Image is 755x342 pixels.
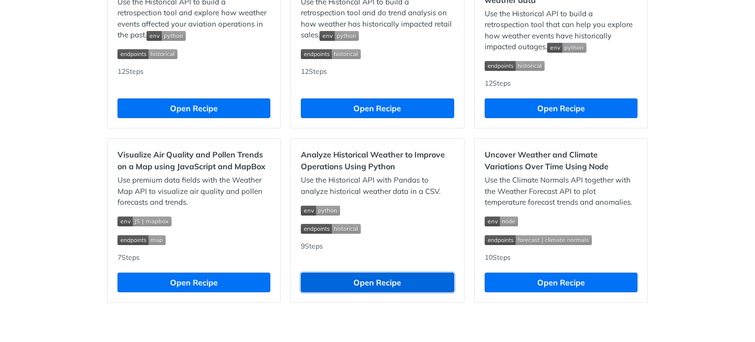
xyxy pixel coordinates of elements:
[547,42,586,51] span: Expand image
[547,43,586,53] img: env
[117,66,270,89] div: 12 Steps
[117,217,172,226] img: env
[485,8,638,53] p: Use the Historical API to build a retrospection tool that can help you explore how weather events...
[485,98,638,118] button: Open Recipe
[485,216,638,227] span: Expand image
[117,175,270,208] p: Use premium data fields with the Weather Map API to visualize air quality and pollen forecasts an...
[485,234,638,245] span: Expand image
[301,206,340,216] img: env
[117,98,270,118] button: Open Recipe
[117,252,270,263] div: 7 Steps
[301,241,454,263] div: 9 Steps
[117,234,270,245] span: Expand image
[485,252,638,263] div: 10 Steps
[301,48,454,60] span: Expand image
[319,30,359,39] span: Expand image
[485,235,592,245] img: endpoint
[301,204,454,216] span: Expand image
[117,49,177,59] img: endpoint
[301,273,454,292] button: Open Recipe
[301,66,454,89] div: 12 Steps
[117,235,166,245] img: endpoint
[117,216,270,227] span: Expand image
[485,217,518,226] img: env
[117,273,270,292] button: Open Recipe
[301,223,454,234] span: Expand image
[146,30,186,39] span: Expand image
[319,31,359,41] img: env
[301,175,454,197] p: Use the Historical API with Pandas to analyze historical weather data in a CSV.
[301,224,361,234] img: endpoint
[485,60,638,71] span: Expand image
[146,31,186,41] img: env
[301,98,454,118] button: Open Recipe
[485,61,545,71] img: endpoint
[485,78,638,89] div: 12 Steps
[301,149,454,172] h2: Analyze Historical Weather to Improve Operations Using Python
[485,149,638,172] h2: Uncover Weather and Climate Variations Over Time Using Node
[117,48,270,60] span: Expand image
[301,49,361,59] img: endpoint
[117,149,270,172] h2: Visualize Air Quality and Pollen Trends on a Map using JavaScript and MapBox
[485,273,638,292] button: Open Recipe
[485,175,638,208] p: Use the Climate Normals API together with the Weather Forecast API to plot temperature forecast t...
